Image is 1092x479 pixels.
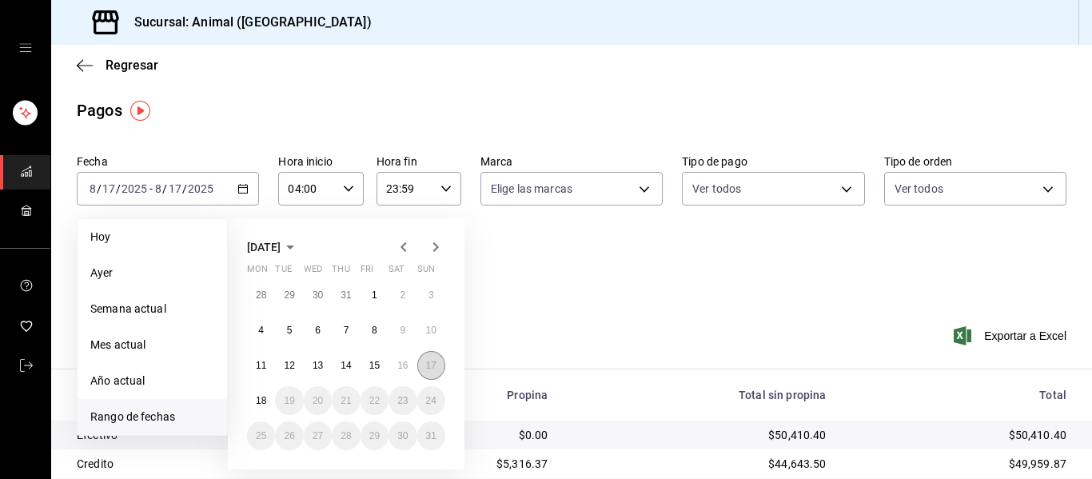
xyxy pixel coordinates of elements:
span: Ver todos [895,181,943,197]
abbr: August 9, 2025 [400,325,405,336]
span: [DATE] [247,241,281,253]
button: August 6, 2025 [304,316,332,345]
button: August 14, 2025 [332,351,360,380]
div: $50,410.40 [573,427,826,443]
button: August 11, 2025 [247,351,275,380]
button: August 24, 2025 [417,386,445,415]
span: - [149,182,153,195]
abbr: August 4, 2025 [258,325,264,336]
abbr: Thursday [332,264,349,281]
button: July 28, 2025 [247,281,275,309]
h3: Sucursal: Animal ([GEOGRAPHIC_DATA]) [122,13,372,32]
abbr: Wednesday [304,264,322,281]
button: August 17, 2025 [417,351,445,380]
button: August 23, 2025 [389,386,416,415]
input: -- [102,182,116,195]
abbr: August 15, 2025 [369,360,380,371]
button: August 10, 2025 [417,316,445,345]
abbr: August 26, 2025 [284,430,294,441]
abbr: July 30, 2025 [313,289,323,301]
abbr: August 12, 2025 [284,360,294,371]
abbr: August 16, 2025 [397,360,408,371]
label: Tipo de orden [884,156,1066,167]
abbr: August 29, 2025 [369,430,380,441]
button: Exportar a Excel [957,326,1066,345]
div: Credito [77,456,358,472]
span: Elige las marcas [491,181,572,197]
abbr: August 10, 2025 [426,325,436,336]
button: August 16, 2025 [389,351,416,380]
div: $44,643.50 [573,456,826,472]
button: August 8, 2025 [361,316,389,345]
input: -- [154,182,162,195]
button: Regresar [77,58,158,73]
button: August 15, 2025 [361,351,389,380]
input: -- [168,182,182,195]
span: / [182,182,187,195]
button: open drawer [19,42,32,54]
abbr: Monday [247,264,268,281]
abbr: August 6, 2025 [315,325,321,336]
abbr: August 22, 2025 [369,395,380,406]
abbr: August 20, 2025 [313,395,323,406]
button: August 12, 2025 [275,351,303,380]
button: [DATE] [247,238,300,257]
abbr: August 7, 2025 [344,325,349,336]
abbr: August 21, 2025 [341,395,351,406]
img: Tooltip marker [130,101,150,121]
abbr: July 29, 2025 [284,289,294,301]
abbr: August 25, 2025 [256,430,266,441]
span: Mes actual [90,337,214,353]
button: August 1, 2025 [361,281,389,309]
abbr: August 8, 2025 [372,325,377,336]
label: Marca [480,156,663,167]
label: Hora inicio [278,156,363,167]
label: Fecha [77,156,259,167]
abbr: August 19, 2025 [284,395,294,406]
button: August 19, 2025 [275,386,303,415]
abbr: August 3, 2025 [428,289,434,301]
button: July 31, 2025 [332,281,360,309]
input: -- [89,182,97,195]
abbr: August 30, 2025 [397,430,408,441]
abbr: Friday [361,264,373,281]
button: August 21, 2025 [332,386,360,415]
button: August 30, 2025 [389,421,416,450]
abbr: August 14, 2025 [341,360,351,371]
abbr: Sunday [417,264,435,281]
abbr: August 13, 2025 [313,360,323,371]
button: August 18, 2025 [247,386,275,415]
abbr: August 27, 2025 [313,430,323,441]
button: August 27, 2025 [304,421,332,450]
abbr: August 5, 2025 [287,325,293,336]
button: August 7, 2025 [332,316,360,345]
abbr: August 2, 2025 [400,289,405,301]
span: Ayer [90,265,214,281]
span: / [162,182,167,195]
abbr: August 28, 2025 [341,430,351,441]
button: August 13, 2025 [304,351,332,380]
button: August 26, 2025 [275,421,303,450]
label: Hora fin [377,156,461,167]
abbr: August 18, 2025 [256,395,266,406]
button: August 4, 2025 [247,316,275,345]
abbr: July 31, 2025 [341,289,351,301]
abbr: August 11, 2025 [256,360,266,371]
span: Hoy [90,229,214,245]
input: ---- [121,182,148,195]
abbr: August 1, 2025 [372,289,377,301]
label: Tipo de pago [682,156,864,167]
div: $49,959.87 [852,456,1066,472]
abbr: Saturday [389,264,405,281]
button: August 3, 2025 [417,281,445,309]
abbr: August 24, 2025 [426,395,436,406]
button: August 2, 2025 [389,281,416,309]
span: / [97,182,102,195]
abbr: July 28, 2025 [256,289,266,301]
button: July 29, 2025 [275,281,303,309]
button: August 29, 2025 [361,421,389,450]
span: Ver todos [692,181,741,197]
div: Pagos [77,98,122,122]
span: Semana actual [90,301,214,317]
